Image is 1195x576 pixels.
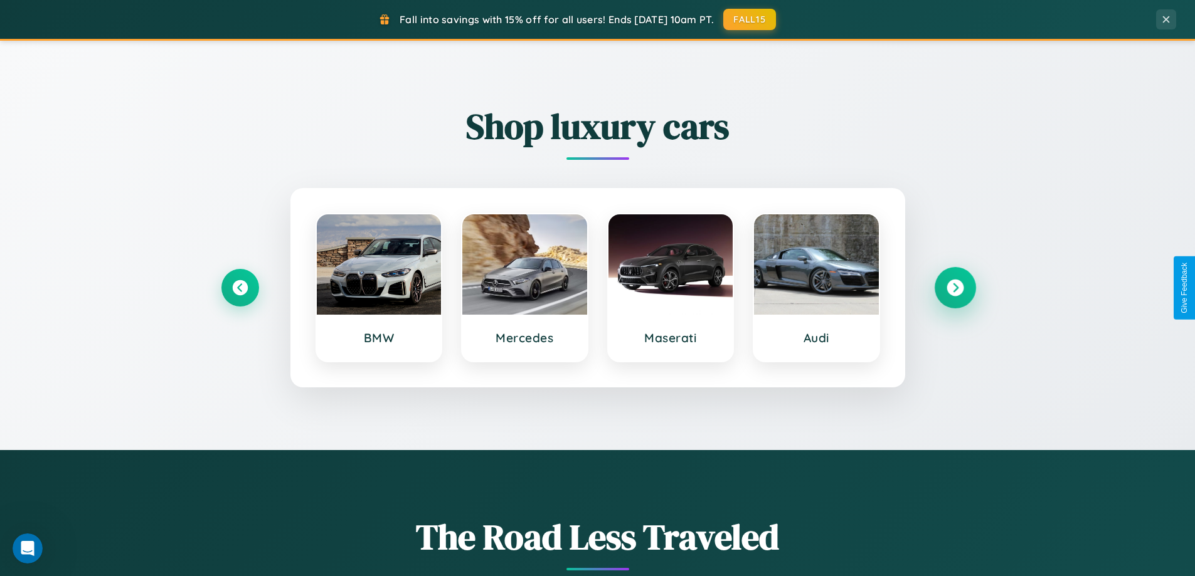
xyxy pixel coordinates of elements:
[1180,263,1189,313] div: Give Feedback
[221,102,974,150] h2: Shop luxury cars
[221,513,974,561] h1: The Road Less Traveled
[13,533,43,563] iframe: Intercom live chat
[767,330,866,345] h3: Audi
[475,330,575,345] h3: Mercedes
[621,330,721,345] h3: Maserati
[329,330,429,345] h3: BMW
[400,13,714,26] span: Fall into savings with 15% off for all users! Ends [DATE] 10am PT.
[723,9,776,30] button: FALL15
